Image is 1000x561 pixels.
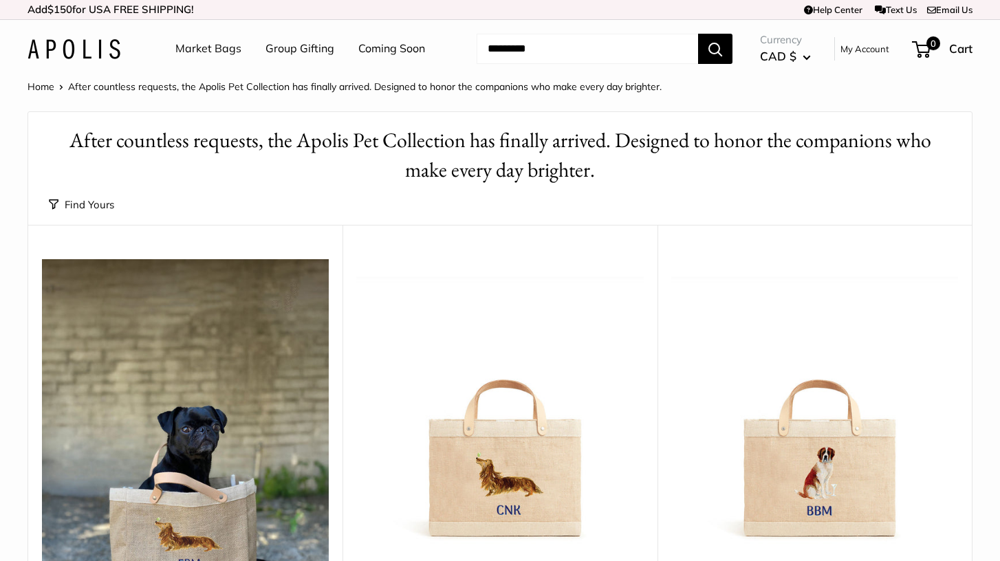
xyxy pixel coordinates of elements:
a: Market Bags [175,38,241,59]
button: Search [698,34,732,64]
a: Home [28,80,54,93]
a: Petite Market Bag in Natural St. BernardPetite Market Bag in Natural St. Bernard [671,259,958,546]
span: Currency [760,30,811,49]
a: Text Us [875,4,917,15]
a: Help Center [804,4,862,15]
a: My Account [840,41,889,57]
span: Cart [949,41,972,56]
a: 0 Cart [913,38,972,60]
span: CAD $ [760,49,796,63]
input: Search... [477,34,698,64]
span: $150 [47,3,72,16]
a: Email Us [927,4,972,15]
img: Petite Market Bag in Natural Dachshund [356,259,643,546]
a: Coming Soon [358,38,425,59]
button: Find Yours [49,195,114,214]
button: CAD $ [760,45,811,67]
a: Group Gifting [265,38,334,59]
h1: After countless requests, the Apolis Pet Collection has finally arrived. Designed to honor the co... [49,126,951,185]
img: Apolis [28,39,120,59]
span: 0 [926,36,940,50]
a: Petite Market Bag in Natural DachshundPetite Market Bag in Natural Dachshund [356,259,643,546]
span: After countless requests, the Apolis Pet Collection has finally arrived. Designed to honor the co... [68,80,662,93]
nav: Breadcrumb [28,78,662,96]
img: Petite Market Bag in Natural St. Bernard [671,259,958,546]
